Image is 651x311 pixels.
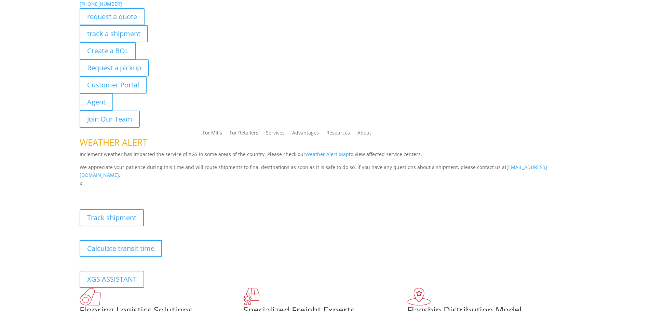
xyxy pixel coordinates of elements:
a: For Mills [203,130,222,138]
span: WEATHER ALERT [80,136,147,149]
img: xgs-icon-focused-on-flooring-red [243,288,259,306]
b: Visibility, transparency, and control for your entire supply chain. [80,188,232,195]
a: Join Our Team [80,111,140,128]
a: track a shipment [80,25,148,42]
a: Services [266,130,285,138]
img: xgs-icon-flagship-distribution-model-red [407,288,431,306]
a: Weather Alert Map [306,151,349,157]
p: Inclement weather has impacted the service of XGS in some areas of the country. Please check our ... [80,150,572,163]
a: Advantages [292,130,319,138]
a: Create a BOL [80,42,136,59]
a: Agent [80,94,113,111]
p: x [80,179,572,187]
img: xgs-icon-total-supply-chain-intelligence-red [80,288,101,306]
a: XGS ASSISTANT [80,271,144,288]
a: [PHONE_NUMBER] [80,1,122,7]
a: request a quote [80,8,145,25]
a: Calculate transit time [80,240,162,257]
a: Track shipment [80,209,144,226]
a: Resources [326,130,350,138]
a: About [357,130,371,138]
a: Customer Portal [80,76,147,94]
a: Request a pickup [80,59,149,76]
p: We appreciate your patience during this time and will route shipments to final destinations as so... [80,163,572,180]
a: For Retailers [230,130,258,138]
